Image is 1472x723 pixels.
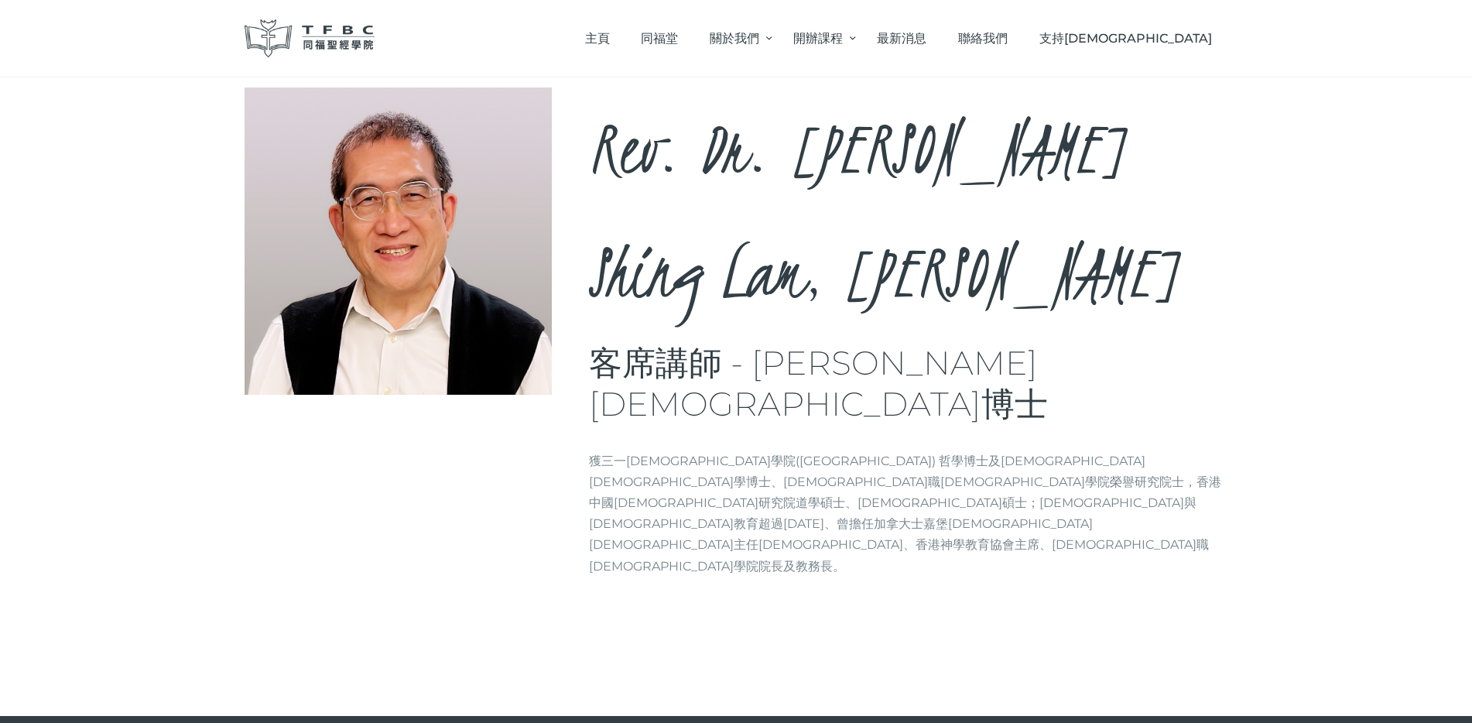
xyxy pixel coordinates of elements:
[1023,15,1227,61] a: 支持[DEMOGRAPHIC_DATA]
[710,31,759,46] span: 關於我們
[1039,31,1212,46] span: 支持[DEMOGRAPHIC_DATA]
[958,31,1008,46] span: 聯絡我們
[245,19,375,57] img: 同福聖經學院 TFBC
[778,15,861,61] a: 開辦課程
[625,15,694,61] a: 同福堂
[877,31,926,46] span: 最新消息
[641,31,678,46] span: 同福堂
[793,31,843,46] span: 開辦課程
[589,343,1228,426] h3: 客席講師 - [PERSON_NAME][DEMOGRAPHIC_DATA]博士
[569,15,625,61] a: 主頁
[693,15,777,61] a: 關於我們
[585,31,610,46] span: 主頁
[589,451,1228,577] p: 獲三一[DEMOGRAPHIC_DATA]學院([GEOGRAPHIC_DATA]) 哲學博士及[DEMOGRAPHIC_DATA][DEMOGRAPHIC_DATA]學博士、[DEMOGRAP...
[861,15,943,61] a: 最新消息
[589,87,1228,335] h2: Rev. Dr. [PERSON_NAME] Shing Lam, [PERSON_NAME]
[245,87,552,395] img: Rev. Dr. Li Shing Lam, Derek
[943,15,1024,61] a: 聯絡我們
